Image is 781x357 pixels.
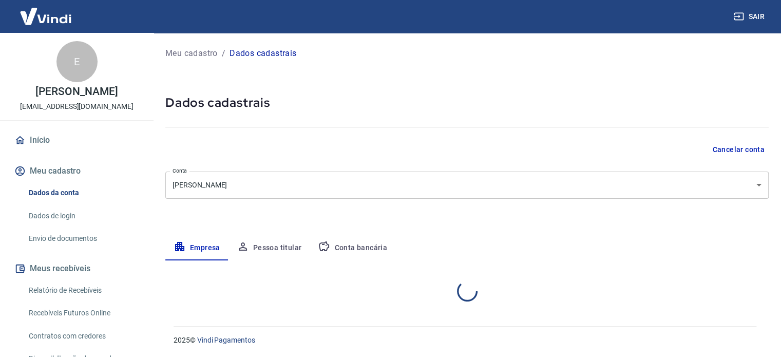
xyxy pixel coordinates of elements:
a: Meu cadastro [165,47,218,60]
div: [PERSON_NAME] [165,172,769,199]
p: 2025 © [174,335,756,346]
a: Recebíveis Futuros Online [25,303,141,324]
button: Conta bancária [310,236,395,260]
a: Vindi Pagamentos [197,336,255,344]
h5: Dados cadastrais [165,95,769,111]
a: Dados da conta [25,182,141,203]
a: Relatório de Recebíveis [25,280,141,301]
a: Dados de login [25,205,141,227]
p: / [222,47,225,60]
button: Sair [732,7,769,26]
a: Início [12,129,141,152]
button: Cancelar conta [708,140,769,159]
img: Vindi [12,1,79,32]
p: [PERSON_NAME] [35,86,118,97]
p: Dados cadastrais [230,47,296,60]
a: Envio de documentos [25,228,141,249]
a: Contratos com credores [25,326,141,347]
button: Meus recebíveis [12,257,141,280]
label: Conta [173,167,187,175]
button: Empresa [165,236,228,260]
button: Meu cadastro [12,160,141,182]
p: [EMAIL_ADDRESS][DOMAIN_NAME] [20,101,134,112]
div: E [56,41,98,82]
button: Pessoa titular [228,236,310,260]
